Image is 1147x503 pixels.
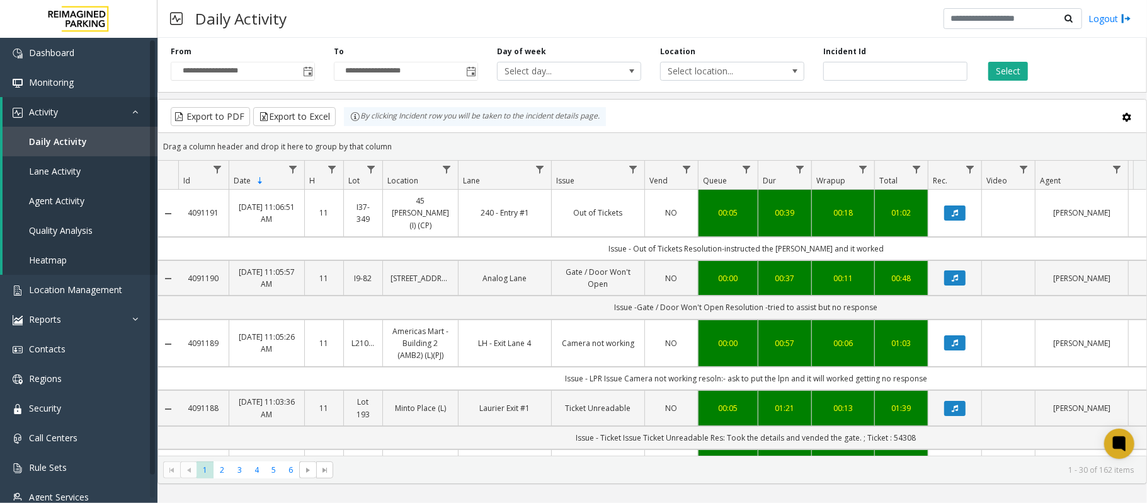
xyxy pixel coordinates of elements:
[463,175,480,186] span: Lane
[559,402,637,414] a: Ticket Unreadable
[3,216,157,245] a: Quality Analysis
[766,337,804,349] a: 00:57
[855,161,872,178] a: Wrapup Filter Menu
[438,161,455,178] a: Location Filter Menu
[186,402,221,414] a: 4091188
[285,161,302,178] a: Date Filter Menu
[309,175,315,186] span: H
[653,402,690,414] a: NO
[237,266,297,290] a: [DATE] 11:05:57 AM
[738,161,755,178] a: Queue Filter Menu
[3,97,157,127] a: Activity
[532,161,549,178] a: Lane Filter Menu
[466,337,544,349] a: LH - Exit Lane 4
[464,62,477,80] span: Toggle popup
[13,78,23,88] img: 'icon'
[303,465,313,475] span: Go to the next page
[29,224,93,236] span: Quality Analysis
[29,76,74,88] span: Monitoring
[1121,12,1131,25] img: logout
[363,161,380,178] a: Lot Filter Menu
[158,339,178,349] a: Collapse Details
[171,46,191,57] label: From
[265,461,282,478] span: Page 5
[3,245,157,275] a: Heatmap
[559,207,637,219] a: Out of Tickets
[666,273,678,284] span: NO
[334,46,344,57] label: To
[816,175,845,186] span: Wrapup
[312,337,336,349] a: 11
[706,207,750,219] div: 00:05
[237,396,297,420] a: [DATE] 11:03:36 AM
[466,402,544,414] a: Laurier Exit #1
[29,461,67,473] span: Rule Sets
[706,337,750,349] a: 00:00
[282,461,299,478] span: Page 6
[703,175,727,186] span: Queue
[234,175,251,186] span: Date
[237,331,297,355] a: [DATE] 11:05:26 AM
[29,284,122,296] span: Location Management
[186,272,221,284] a: 4091190
[882,337,920,349] a: 01:03
[29,165,81,177] span: Lane Activity
[29,343,66,355] span: Contacts
[29,195,84,207] span: Agent Activity
[962,161,979,178] a: Rec. Filter Menu
[819,337,867,349] div: 00:06
[391,195,450,231] a: 45 [PERSON_NAME] (I) (CP)
[209,161,226,178] a: Id Filter Menu
[391,402,450,414] a: Minto Place (L)
[324,161,341,178] a: H Filter Menu
[312,402,336,414] a: 11
[316,461,333,479] span: Go to the last page
[559,337,637,349] a: Camera not working
[29,373,62,384] span: Regions
[299,461,316,479] span: Go to the next page
[653,337,690,349] a: NO
[171,107,250,126] button: Export to PDF
[3,186,157,216] a: Agent Activity
[766,402,804,414] a: 01:21
[387,175,418,186] span: Location
[237,201,297,225] a: [DATE] 11:06:51 AM
[29,254,67,266] span: Heatmap
[344,107,606,126] div: By clicking Incident row you will be taken to the incident details page.
[882,207,920,219] div: 01:02
[197,461,214,478] span: Page 1
[300,62,314,80] span: Toggle popup
[341,465,1134,475] kendo-pager-info: 1 - 30 of 162 items
[766,207,804,219] div: 00:39
[660,46,695,57] label: Location
[666,338,678,349] span: NO
[158,161,1146,456] div: Data table
[351,201,375,225] a: I37-349
[348,175,360,186] span: Lot
[351,337,375,349] a: L21036801
[189,3,293,34] h3: Daily Activity
[29,402,61,414] span: Security
[649,175,668,186] span: Vend
[882,272,920,284] a: 00:48
[29,432,77,444] span: Call Centers
[312,207,336,219] a: 11
[13,345,23,355] img: 'icon'
[351,396,375,420] a: Lot 193
[1015,161,1032,178] a: Video Filter Menu
[350,112,360,122] img: infoIcon.svg
[882,402,920,414] a: 01:39
[819,402,867,414] a: 00:13
[158,274,178,284] a: Collapse Details
[186,337,221,349] a: 4091189
[625,161,642,178] a: Issue Filter Menu
[666,207,678,218] span: NO
[706,272,750,284] a: 00:00
[13,434,23,444] img: 'icon'
[706,402,750,414] a: 00:05
[819,272,867,284] div: 00:11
